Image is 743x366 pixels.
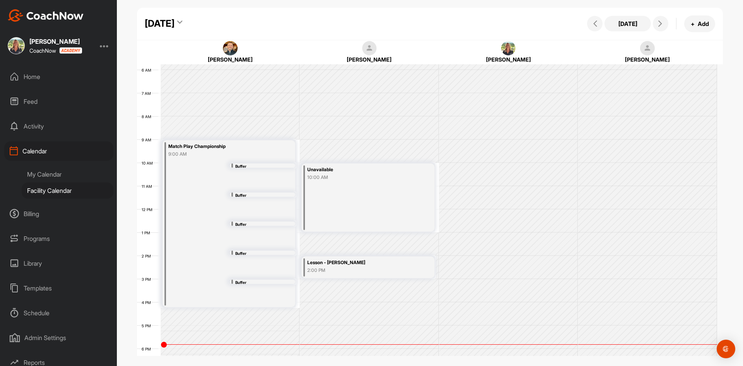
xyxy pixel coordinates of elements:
div: Lesson - [PERSON_NAME] [307,258,411,267]
img: square_5fc2fcc189887335bfc88bfb5f72a0da.jpg [223,41,238,56]
img: CoachNow acadmey [59,47,82,54]
div: Activity [4,117,113,136]
div: Unavailable [307,165,411,174]
span: + [691,20,695,28]
div: [PERSON_NAME] [29,38,82,45]
div: Admin Settings [4,328,113,347]
div: 6 PM [137,347,159,351]
div: Buffer [235,222,285,227]
div: Schedule [4,303,113,323]
div: 1 PM [137,230,158,235]
div: Calendar [4,141,113,161]
div: 9:00 AM [168,151,272,158]
div: 8 AM [137,114,159,119]
div: Buffer [235,280,285,285]
div: Buffer [235,251,285,256]
div: Open Intercom Messenger [717,340,735,358]
div: Buffer [235,192,285,198]
img: square_default-ef6cabf814de5a2bf16c804365e32c732080f9872bdf737d349900a9daf73cf9.png [640,41,655,56]
div: 7 AM [137,91,159,96]
div: 6 AM [137,68,159,72]
div: 5 PM [137,323,159,328]
button: +Add [684,15,715,32]
div: Billing [4,204,113,223]
div: 3 PM [137,277,159,282]
div: [PERSON_NAME] [450,55,566,64]
div: Facility Calendar [22,182,113,199]
div: 4 PM [137,300,159,305]
div: [PERSON_NAME] [173,55,288,64]
div: Programs [4,229,113,248]
div: CoachNow [29,47,82,54]
div: Buffer [235,163,285,169]
div: 9 AM [137,137,159,142]
div: Templates [4,278,113,298]
div: 2:00 PM [307,267,411,274]
img: square_8773fb9e5e701dfbbb6156c6601d0bf3.jpg [8,37,25,54]
button: [DATE] [604,16,651,31]
div: 11 AM [137,184,160,189]
div: 2 PM [137,254,159,258]
div: Feed [4,92,113,111]
div: 12 PM [137,207,160,212]
img: square_default-ef6cabf814de5a2bf16c804365e32c732080f9872bdf737d349900a9daf73cf9.png [362,41,377,56]
div: My Calendar [22,166,113,182]
img: square_8773fb9e5e701dfbbb6156c6601d0bf3.jpg [501,41,516,56]
div: 10:00 AM [307,174,411,181]
div: Library [4,254,113,273]
div: [PERSON_NAME] [590,55,705,64]
div: Match Play Championship [168,142,272,151]
div: [DATE] [145,17,175,31]
div: 10 AM [137,161,161,165]
img: CoachNow [8,9,84,22]
div: Home [4,67,113,86]
div: [PERSON_NAME] [312,55,427,64]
